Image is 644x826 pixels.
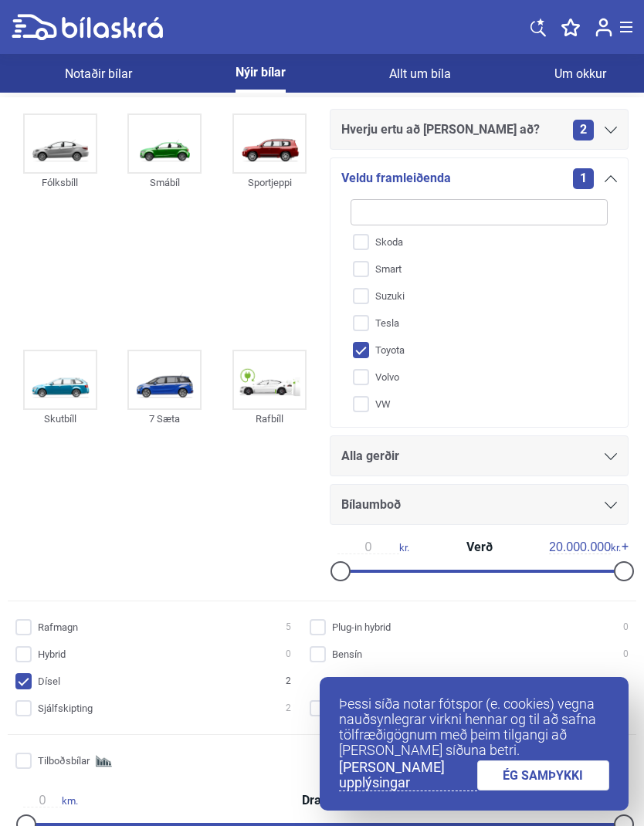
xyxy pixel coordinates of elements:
[298,794,346,807] span: Drægni
[38,753,90,769] span: Tilboðsbílar
[23,794,78,807] span: km.
[389,54,451,93] a: Allt um bíla
[595,18,612,37] img: user-login.svg
[23,174,97,191] div: Fólksbíll
[623,646,629,662] span: 0
[38,646,66,662] span: Hybrid
[463,541,497,553] span: Verð
[236,54,286,93] a: Nýir bílar
[286,646,291,662] span: 0
[341,445,399,467] span: Alla gerðir
[65,54,132,93] a: Notaðir bílar
[232,410,307,428] div: Rafbíll
[38,673,60,689] span: Dísel
[573,120,594,140] span: 2
[341,119,540,140] span: Hverju ertu að [PERSON_NAME] að?
[339,696,609,758] p: Þessi síða notar fótspor (e. cookies) vegna nauðsynlegrar virkni hennar og til að safna tölfræðig...
[332,646,362,662] span: Bensín
[477,760,610,790] a: ÉG SAMÞYKKI
[38,619,78,635] span: Rafmagn
[232,174,307,191] div: Sportjeppi
[341,494,401,516] span: Bílaumboð
[286,619,291,635] span: 5
[549,540,621,554] span: kr.
[341,168,451,189] span: Veldu framleiðenda
[554,54,606,93] a: Um okkur
[339,760,477,791] a: [PERSON_NAME] upplýsingar
[23,410,97,428] div: Skutbíll
[286,673,291,689] span: 2
[286,700,291,716] span: 2
[332,619,391,635] span: Plug-in hybrid
[623,619,629,635] span: 0
[337,540,409,554] span: kr.
[38,700,93,716] span: Sjálfskipting
[127,410,202,428] div: 7 Sæta
[573,168,594,189] span: 1
[127,174,202,191] div: Smábíl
